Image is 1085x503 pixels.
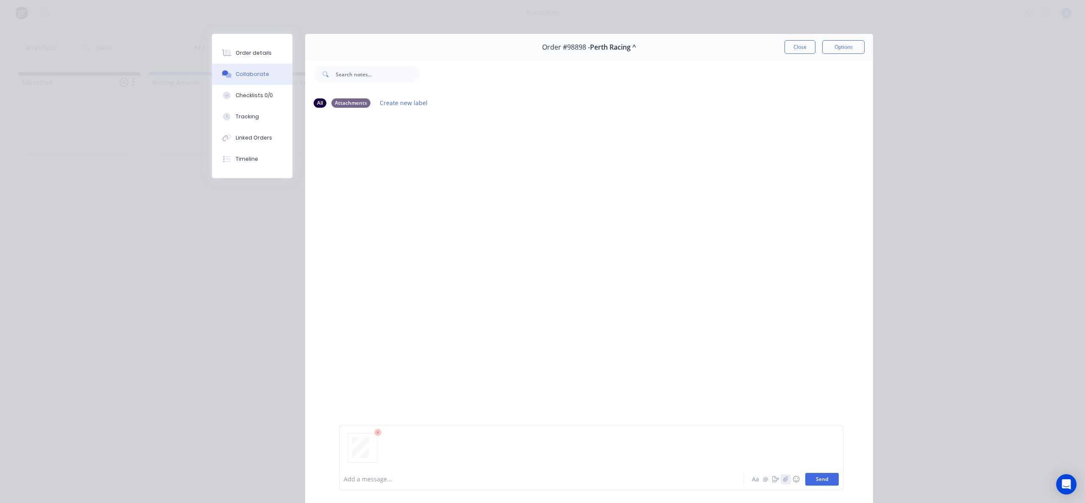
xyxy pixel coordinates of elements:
button: Close [785,40,815,54]
button: @ [760,474,771,484]
button: Timeline [212,148,292,170]
div: Tracking [236,113,259,120]
div: Timeline [236,155,258,163]
input: Search notes... [336,66,420,83]
button: Tracking [212,106,292,127]
div: Checklists 0/0 [236,92,273,99]
button: Options [822,40,865,54]
div: Attachments [331,98,370,108]
button: Aa [750,474,760,484]
button: Checklists 0/0 [212,85,292,106]
button: Collaborate [212,64,292,85]
div: Order details [236,49,272,57]
button: Order details [212,42,292,64]
button: Linked Orders [212,127,292,148]
div: Open Intercom Messenger [1056,474,1077,495]
div: Linked Orders [236,134,272,142]
button: Send [805,473,839,486]
button: ☺ [791,474,801,484]
button: Create new label [376,97,432,109]
div: All [314,98,326,108]
div: Collaborate [236,70,269,78]
span: Perth Racing ^ [590,43,636,51]
span: Order #98898 - [542,43,590,51]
